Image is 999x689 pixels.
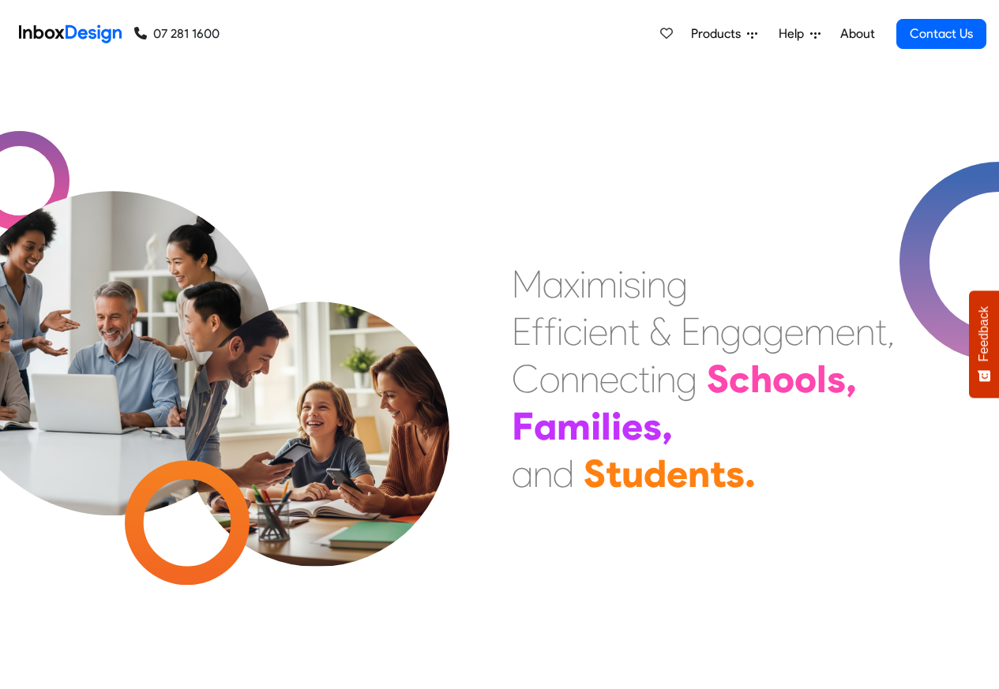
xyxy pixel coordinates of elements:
div: g [720,308,742,355]
div: i [582,308,588,355]
div: e [836,308,855,355]
div: i [618,260,624,308]
div: u [622,450,644,497]
div: S [707,355,729,403]
div: o [539,355,560,403]
div: f [544,308,557,355]
div: t [606,450,622,497]
div: e [599,355,619,403]
div: n [560,355,580,403]
div: i [557,308,563,355]
div: e [588,308,608,355]
div: s [827,355,846,403]
a: Help [772,18,827,50]
div: , [846,355,857,403]
div: S [584,450,606,497]
div: a [543,260,564,308]
div: g [667,260,688,308]
a: About [836,18,879,50]
div: t [628,308,640,355]
div: e [784,308,804,355]
div: , [887,308,895,355]
div: h [750,355,772,403]
span: Help [779,24,810,43]
div: t [710,450,726,497]
div: t [638,355,650,403]
div: g [763,308,784,355]
div: s [726,450,745,497]
div: c [563,308,582,355]
div: n [533,450,553,497]
div: m [804,308,836,355]
div: o [772,355,794,403]
div: n [647,260,667,308]
div: o [794,355,817,403]
div: F [512,403,534,450]
div: a [534,403,557,450]
div: m [586,260,618,308]
div: s [624,260,640,308]
div: & [649,308,671,355]
div: i [580,260,586,308]
div: d [553,450,574,497]
div: n [855,308,875,355]
div: M [512,260,543,308]
span: Feedback [977,306,991,361]
div: c [619,355,638,403]
div: i [650,355,656,403]
button: Feedback - Show survey [969,290,999,398]
div: . [745,450,756,497]
div: c [729,355,750,403]
div: n [580,355,599,403]
div: m [557,403,591,450]
div: g [676,355,697,403]
a: Contact Us [896,19,986,49]
a: Products [685,18,764,50]
div: n [608,308,628,355]
div: n [688,450,710,497]
div: E [512,308,531,355]
div: f [531,308,544,355]
div: s [643,403,662,450]
div: Maximising Efficient & Engagement, Connecting Schools, Families, and Students. [512,260,895,497]
div: i [640,260,647,308]
div: i [591,403,601,450]
img: parents_with_child.png [152,236,483,567]
div: e [622,403,643,450]
div: l [817,355,827,403]
div: n [700,308,720,355]
div: i [611,403,622,450]
div: E [681,308,700,355]
span: Products [691,24,747,43]
div: C [512,355,539,403]
a: 07 281 1600 [134,24,220,43]
div: n [656,355,676,403]
div: e [667,450,688,497]
div: x [564,260,580,308]
div: , [662,403,673,450]
div: l [601,403,611,450]
div: a [742,308,763,355]
div: t [875,308,887,355]
div: a [512,450,533,497]
div: d [644,450,667,497]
